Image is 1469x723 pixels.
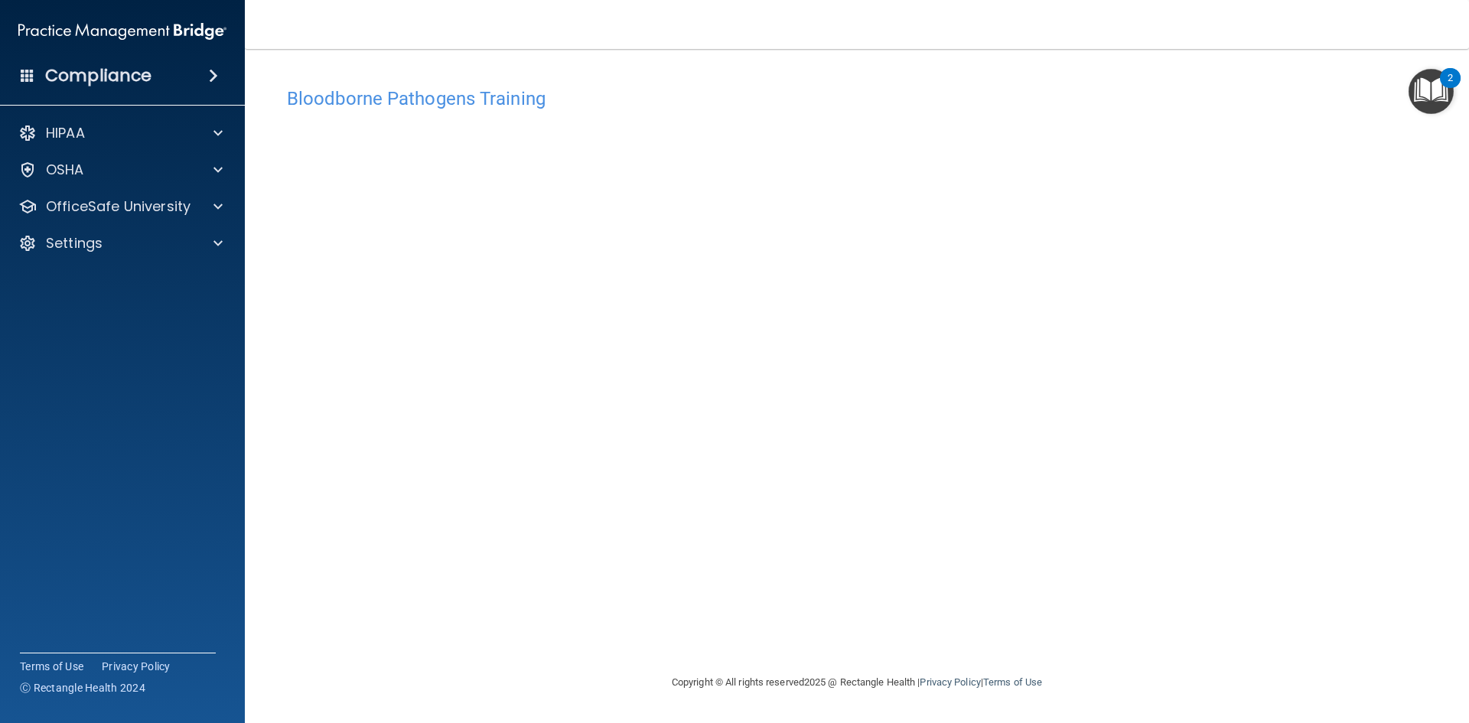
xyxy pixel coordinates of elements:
[102,659,171,674] a: Privacy Policy
[287,117,1427,588] iframe: bbp
[18,124,223,142] a: HIPAA
[578,658,1136,707] div: Copyright © All rights reserved 2025 @ Rectangle Health | |
[287,89,1427,109] h4: Bloodborne Pathogens Training
[920,676,980,688] a: Privacy Policy
[45,65,151,86] h4: Compliance
[18,161,223,179] a: OSHA
[18,197,223,216] a: OfficeSafe University
[20,659,83,674] a: Terms of Use
[1409,69,1454,114] button: Open Resource Center, 2 new notifications
[46,161,84,179] p: OSHA
[46,124,85,142] p: HIPAA
[18,234,223,252] a: Settings
[46,197,191,216] p: OfficeSafe University
[983,676,1042,688] a: Terms of Use
[20,680,145,695] span: Ⓒ Rectangle Health 2024
[1448,78,1453,98] div: 2
[18,16,226,47] img: PMB logo
[46,234,103,252] p: Settings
